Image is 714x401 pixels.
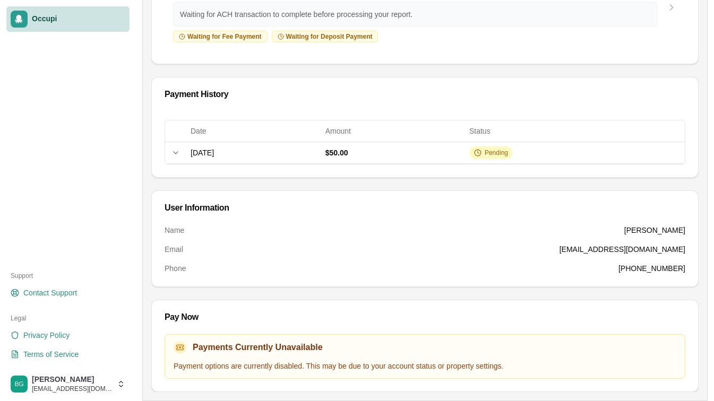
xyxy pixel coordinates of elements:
[6,267,130,284] div: Support
[485,149,508,157] span: Pending
[321,120,465,142] th: Amount
[618,263,685,274] dd: [PHONE_NUMBER]
[465,120,685,142] th: Status
[173,31,268,42] div: Waiting for Fee Payment
[6,6,130,32] a: Occupi
[165,313,685,321] div: Pay Now
[23,287,77,298] span: Contact Support
[165,90,685,99] div: Payment History
[165,244,183,255] dt: Email
[193,341,323,354] h3: Payments Currently Unavailable
[32,14,125,24] span: Occupi
[32,385,113,393] span: [EMAIL_ADDRESS][DOMAIN_NAME]
[32,375,113,385] span: [PERSON_NAME]
[180,9,651,20] p: Waiting for ACH transaction to complete before processing your report.
[624,225,685,236] dd: [PERSON_NAME]
[272,31,378,42] div: Waiting for Deposit Payment
[23,330,70,341] span: Privacy Policy
[191,149,214,157] span: [DATE]
[6,310,130,327] div: Legal
[6,346,130,363] a: Terms of Service
[6,371,130,397] button: Briana Gray[PERSON_NAME][EMAIL_ADDRESS][DOMAIN_NAME]
[174,360,676,372] p: Payment options are currently disabled. This may be due to your account status or property settings.
[325,149,348,157] span: $50.00
[186,120,321,142] th: Date
[6,327,130,344] a: Privacy Policy
[165,263,186,274] dt: Phone
[165,204,685,212] div: User Information
[23,349,79,360] span: Terms of Service
[560,244,685,255] dd: [EMAIL_ADDRESS][DOMAIN_NAME]
[11,376,28,393] img: Briana Gray
[165,225,184,236] dt: Name
[6,284,130,301] a: Contact Support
